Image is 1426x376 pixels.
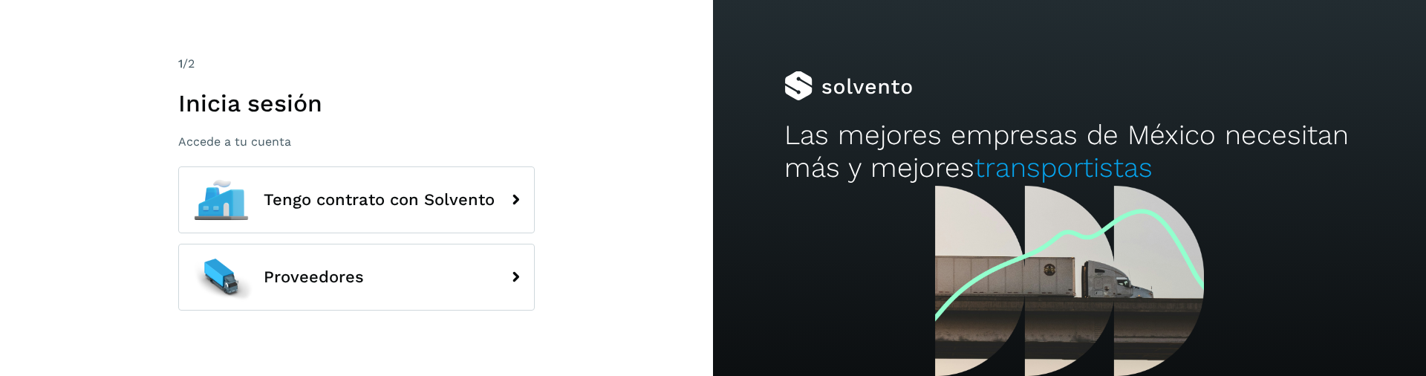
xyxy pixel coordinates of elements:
[178,56,183,71] span: 1
[178,134,535,149] p: Accede a tu cuenta
[974,152,1153,184] span: transportistas
[264,191,495,209] span: Tengo contrato con Solvento
[264,268,364,286] span: Proveedores
[178,166,535,233] button: Tengo contrato con Solvento
[178,89,535,117] h1: Inicia sesión
[784,119,1355,185] h2: Las mejores empresas de México necesitan más y mejores
[178,55,535,73] div: /2
[178,244,535,311] button: Proveedores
